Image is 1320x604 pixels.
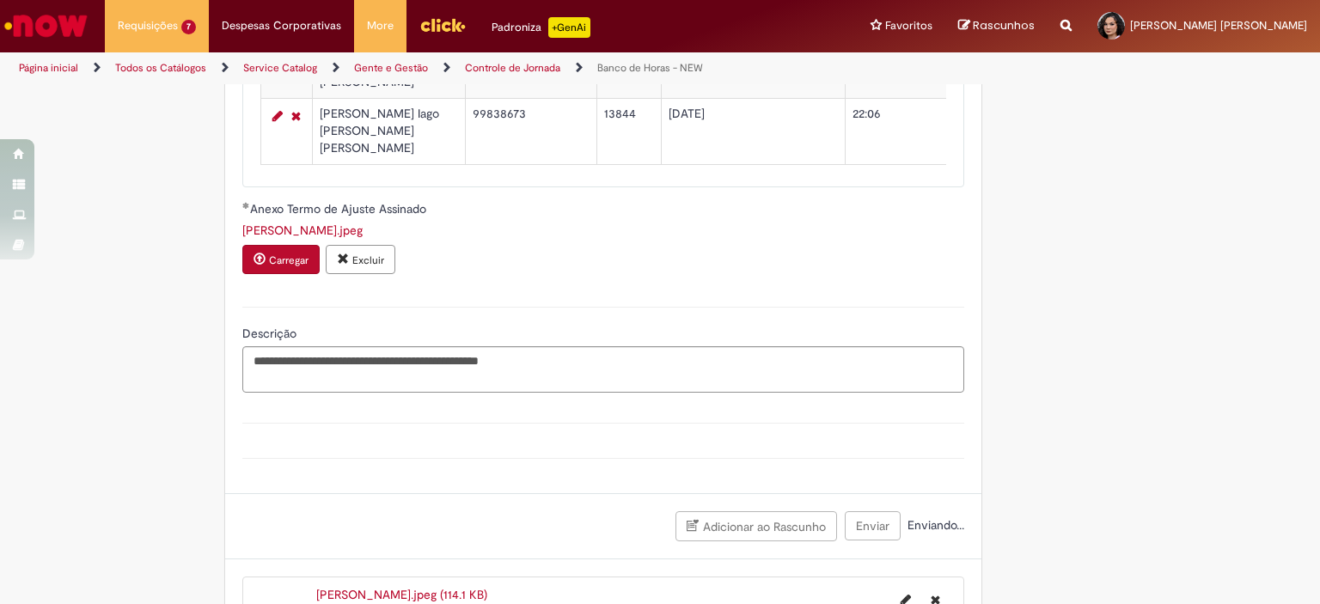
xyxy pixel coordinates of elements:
a: Página inicial [19,61,78,75]
img: click_logo_yellow_360x200.png [419,12,466,38]
a: Remover linha 2 [287,106,305,126]
td: 22:06 [845,98,1072,164]
p: +GenAi [548,17,590,38]
a: Service Catalog [243,61,317,75]
td: [PERSON_NAME] Iago [PERSON_NAME] [PERSON_NAME] [312,98,465,164]
span: Rascunhos [973,17,1035,34]
a: Rascunhos [958,18,1035,34]
button: Excluir anexo branco.jpeg [326,245,395,274]
a: [PERSON_NAME].jpeg (114.1 KB) [316,587,487,602]
td: [DATE] [661,98,845,164]
span: Favoritos [885,17,932,34]
span: Anexo Termo de Ajuste Assinado [250,201,430,217]
span: Obrigatório Preenchido [242,202,250,209]
td: 99838673 [465,98,596,164]
small: Carregar [269,253,309,267]
a: Controle de Jornada [465,61,560,75]
span: Despesas Corporativas [222,17,341,34]
span: 7 [181,20,196,34]
a: Todos os Catálogos [115,61,206,75]
a: Download de branco.jpeg [242,223,363,238]
div: Padroniza [492,17,590,38]
a: Banco de Horas - NEW [597,61,703,75]
span: [PERSON_NAME] [PERSON_NAME] [1130,18,1307,33]
span: More [367,17,394,34]
img: ServiceNow [2,9,90,43]
small: Excluir [352,253,384,267]
a: Gente e Gestão [354,61,428,75]
span: Enviando... [904,517,964,533]
textarea: Descrição [242,346,964,393]
span: Requisições [118,17,178,34]
a: Editar Linha 2 [268,106,287,126]
ul: Trilhas de página [13,52,867,84]
td: 13844 [596,98,661,164]
span: Descrição [242,326,300,341]
button: Carregar anexo de Anexo Termo de Ajuste Assinado Required [242,245,320,274]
